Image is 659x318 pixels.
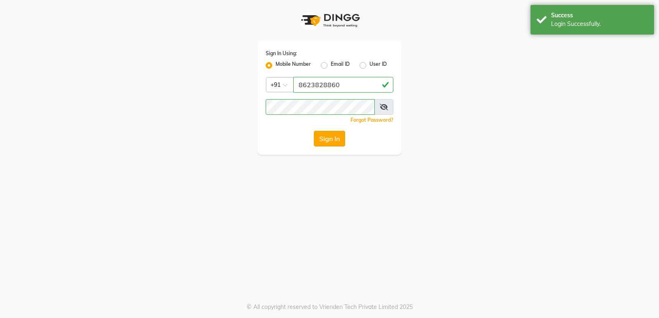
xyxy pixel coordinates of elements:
[551,11,648,20] div: Success
[369,60,387,70] label: User ID
[293,77,393,93] input: Username
[297,8,362,32] img: logo1.svg
[331,60,350,70] label: Email ID
[351,117,393,123] a: Forgot Password?
[276,60,311,70] label: Mobile Number
[266,50,297,57] label: Sign In Using:
[266,99,375,115] input: Username
[551,20,648,28] div: Login Successfully.
[314,131,345,146] button: Sign In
